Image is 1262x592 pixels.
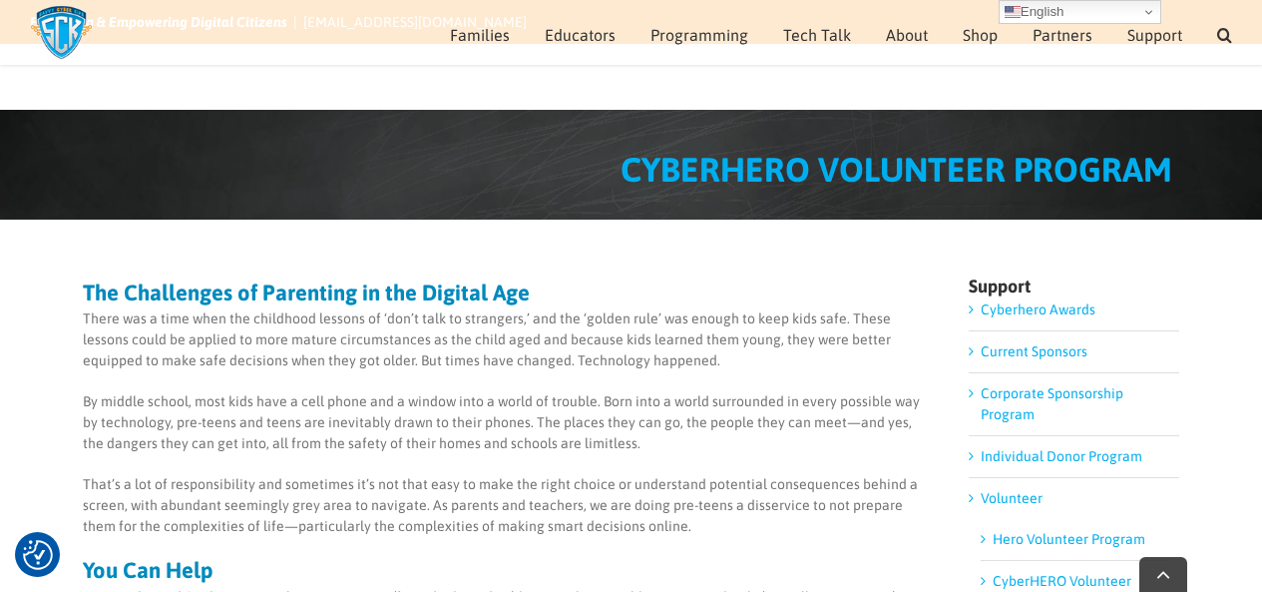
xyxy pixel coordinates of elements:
[450,27,510,43] span: Families
[83,474,926,537] p: That’s a lot of responsibility and sometimes it’s not that easy to make the right choice or under...
[981,490,1043,506] a: Volunteer
[1005,4,1021,20] img: en
[783,27,851,43] span: Tech Talk
[83,557,213,583] strong: You Can Help
[1127,27,1182,43] span: Support
[83,280,530,305] strong: The Challenges of Parenting in the Digital Age
[981,343,1087,359] a: Current Sponsors
[886,27,928,43] span: About
[545,27,616,43] span: Educators
[981,385,1123,422] a: Corporate Sponsorship Program
[23,540,53,570] button: Consent Preferences
[83,391,926,454] p: By middle school, most kids have a cell phone and a window into a world of trouble. Born into a w...
[83,308,926,371] p: There was a time when the childhood lessons of ‘don’t talk to strangers,’ and the ‘golden rule’ w...
[30,5,93,60] img: Savvy Cyber Kids Logo
[963,27,998,43] span: Shop
[969,278,1179,296] h4: Support
[981,448,1142,464] a: Individual Donor Program
[981,301,1095,317] a: Cyberhero Awards
[650,27,748,43] span: Programming
[23,540,53,570] img: Revisit consent button
[621,150,1172,189] span: CYBERHERO VOLUNTEER PROGRAM
[993,531,1145,547] a: Hero Volunteer Program
[1033,27,1092,43] span: Partners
